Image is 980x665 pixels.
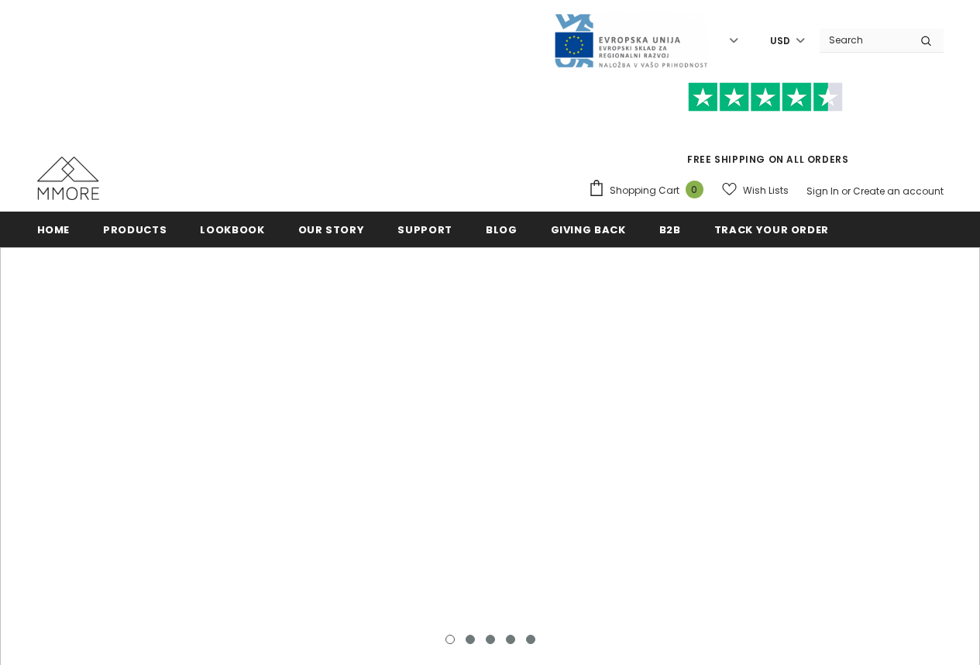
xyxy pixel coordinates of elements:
[806,184,839,198] a: Sign In
[445,635,455,644] button: 1
[506,635,515,644] button: 4
[714,222,829,237] span: Track your order
[588,112,944,152] iframe: Customer reviews powered by Trustpilot
[820,29,909,51] input: Search Site
[610,183,679,198] span: Shopping Cart
[659,222,681,237] span: B2B
[200,212,264,246] a: Lookbook
[841,184,851,198] span: or
[588,179,711,202] a: Shopping Cart 0
[486,635,495,644] button: 3
[714,212,829,246] a: Track your order
[551,222,626,237] span: Giving back
[200,222,264,237] span: Lookbook
[588,89,944,166] span: FREE SHIPPING ON ALL ORDERS
[397,222,452,237] span: support
[553,33,708,47] a: Javni Razpis
[37,212,70,246] a: Home
[103,222,167,237] span: Products
[298,212,365,246] a: Our Story
[853,184,944,198] a: Create an account
[397,212,452,246] a: support
[466,635,475,644] button: 2
[37,157,99,200] img: MMORE Cases
[688,82,843,112] img: Trust Pilot Stars
[37,222,70,237] span: Home
[659,212,681,246] a: B2B
[553,12,708,69] img: Javni Razpis
[486,222,518,237] span: Blog
[103,212,167,246] a: Products
[722,177,789,204] a: Wish Lists
[551,212,626,246] a: Giving back
[686,181,703,198] span: 0
[743,183,789,198] span: Wish Lists
[526,635,535,644] button: 5
[770,33,790,49] span: USD
[486,212,518,246] a: Blog
[298,222,365,237] span: Our Story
